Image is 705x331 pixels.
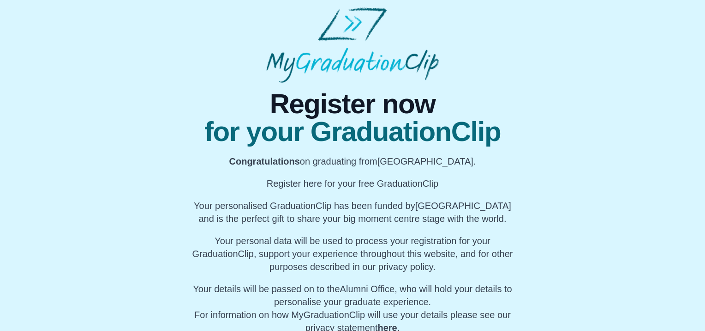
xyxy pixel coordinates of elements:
[187,90,518,118] span: Register now
[187,155,518,168] p: on graduating from [GEOGRAPHIC_DATA].
[266,7,439,83] img: MyGraduationClip
[187,199,518,225] p: Your personalised GraduationClip has been funded by [GEOGRAPHIC_DATA] and is the perfect gift to ...
[187,118,518,146] span: for your GraduationClip
[187,234,518,273] p: Your personal data will be used to process your registration for your GraduationClip, support you...
[340,284,395,294] span: Alumni Office
[229,156,300,166] b: Congratulations
[193,284,512,307] span: Your details will be passed on to the , who will hold your details to personalise your graduate e...
[187,177,518,190] p: Register here for your free GraduationClip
